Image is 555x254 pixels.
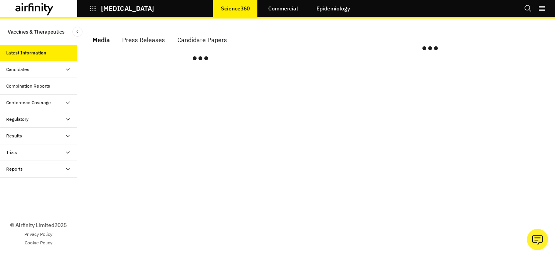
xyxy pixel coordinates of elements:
[89,2,154,15] button: [MEDICAL_DATA]
[6,132,22,139] div: Results
[6,66,29,73] div: Candidates
[6,83,50,90] div: Combination Reports
[6,149,17,156] div: Trials
[6,116,29,123] div: Regulatory
[527,229,548,250] button: Ask our analysts
[10,221,67,229] p: © Airfinity Limited 2025
[8,25,64,39] p: Vaccines & Therapeutics
[122,34,165,46] div: Press Releases
[6,49,46,56] div: Latest Information
[6,99,51,106] div: Conference Coverage
[524,2,532,15] button: Search
[25,239,52,246] a: Cookie Policy
[6,166,23,173] div: Reports
[24,231,52,238] a: Privacy Policy
[72,27,82,37] button: Close Sidebar
[221,5,250,12] p: Science360
[92,34,110,46] div: Media
[101,5,154,12] p: [MEDICAL_DATA]
[177,34,227,46] div: Candidate Papers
